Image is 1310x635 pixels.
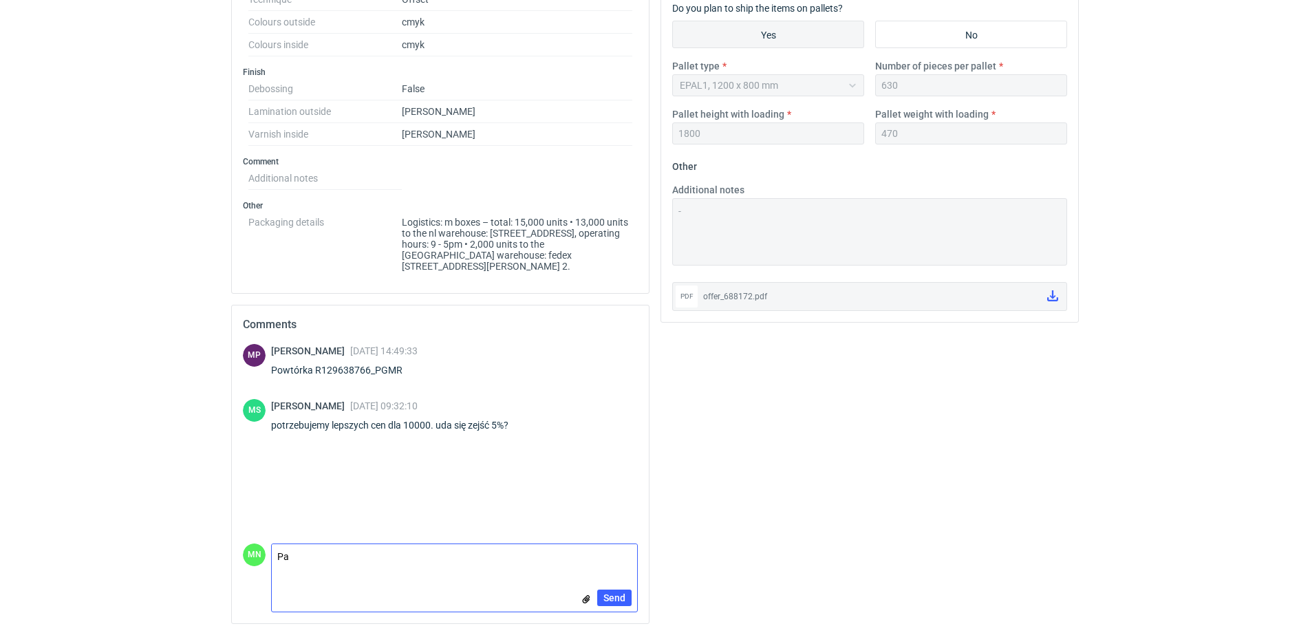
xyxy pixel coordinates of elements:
h3: Comment [243,156,638,167]
dt: Additional notes [248,167,402,190]
span: [PERSON_NAME] [271,400,350,411]
div: potrzebujemy lepszych cen dla 10000. uda się zejść 5%? [271,418,525,432]
dd: cmyk [402,34,632,56]
dd: False [402,78,632,100]
label: Pallet weight with loading [875,107,989,121]
button: Send [597,590,632,606]
div: Małgorzata Nowotna [243,543,266,566]
span: Send [603,593,625,603]
label: Do you plan to ship the items on pallets? [672,3,843,14]
textarea: - [672,198,1067,266]
div: offer_688172.pdf [703,290,1036,303]
div: pdf [676,286,698,308]
figcaption: MS [243,399,266,422]
dt: Colours inside [248,34,402,56]
dt: Colours outside [248,11,402,34]
label: Pallet type [672,59,720,73]
label: Pallet height with loading [672,107,784,121]
span: [DATE] 14:49:33 [350,345,418,356]
div: Michał Palasek [243,344,266,367]
dd: [PERSON_NAME] [402,100,632,123]
h3: Finish [243,67,638,78]
h3: Other [243,200,638,211]
textarea: [PERSON_NAME] [272,544,637,573]
dt: Debossing [248,78,402,100]
legend: Other [672,155,697,172]
div: Maciej Sikora [243,399,266,422]
figcaption: MP [243,344,266,367]
dt: Varnish inside [248,123,402,146]
span: [DATE] 09:32:10 [350,400,418,411]
label: Additional notes [672,183,744,197]
dd: cmyk [402,11,632,34]
h2: Comments [243,316,638,333]
label: Number of pieces per pallet [875,59,996,73]
dt: Packaging details [248,211,402,272]
span: [PERSON_NAME] [271,345,350,356]
div: Powtórka R129638766_PGMR [271,363,419,377]
dd: Logistics: m boxes – total: 15,000 units • 13,000 units to the nl warehouse: [STREET_ADDRESS], op... [402,211,632,272]
dt: Lamination outside [248,100,402,123]
dd: [PERSON_NAME] [402,123,632,146]
figcaption: MN [243,543,266,566]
